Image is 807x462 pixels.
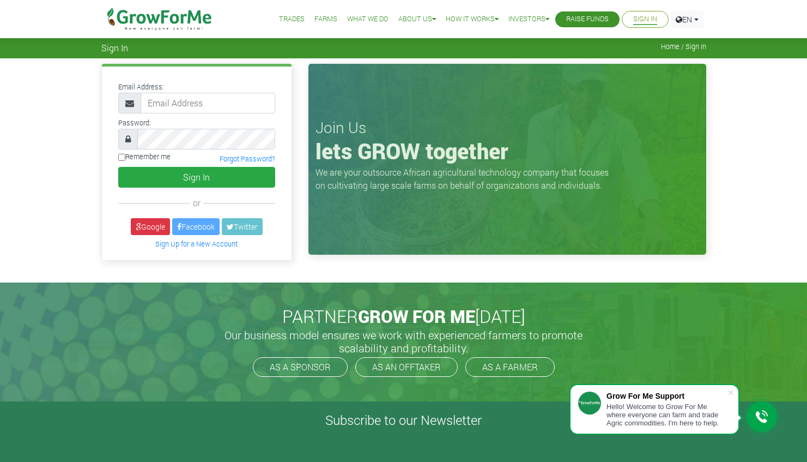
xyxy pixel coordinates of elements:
[606,403,727,427] div: Hello! Welcome to Grow For Me where everyone can farm and trade Agric commodities. I'm here to help.
[118,196,275,209] div: or
[155,239,238,248] a: Sign Up for a New Account
[253,357,348,377] a: AS A SPONSOR
[633,14,657,25] a: Sign In
[213,328,594,355] h5: Our business model ensures we work with experienced farmers to promote scalability and profitabil...
[314,14,337,25] a: Farms
[315,118,699,137] h3: Join Us
[279,14,305,25] a: Trades
[358,304,475,328] span: GROW FOR ME
[118,167,275,188] button: Sign In
[398,14,436,25] a: About Us
[606,392,727,400] div: Grow For Me Support
[315,166,615,192] p: We are your outsource African agricultural technology company that focuses on cultivating large s...
[566,14,609,25] a: Raise Funds
[355,357,458,377] a: AS AN OFFTAKER
[661,43,706,51] span: Home / Sign In
[118,118,151,128] label: Password:
[465,357,555,377] a: AS A FARMER
[101,43,128,53] span: Sign In
[220,154,275,163] a: Forgot Password?
[508,14,549,25] a: Investors
[347,14,389,25] a: What We Do
[14,412,793,428] h4: Subscribe to our Newsletter
[131,218,170,235] a: Google
[315,138,699,164] h1: lets GROW together
[106,306,702,327] h2: PARTNER [DATE]
[446,14,499,25] a: How it Works
[118,152,171,162] label: Remember me
[141,93,275,113] input: Email Address
[118,82,164,92] label: Email Address:
[118,154,125,161] input: Remember me
[671,11,703,28] a: EN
